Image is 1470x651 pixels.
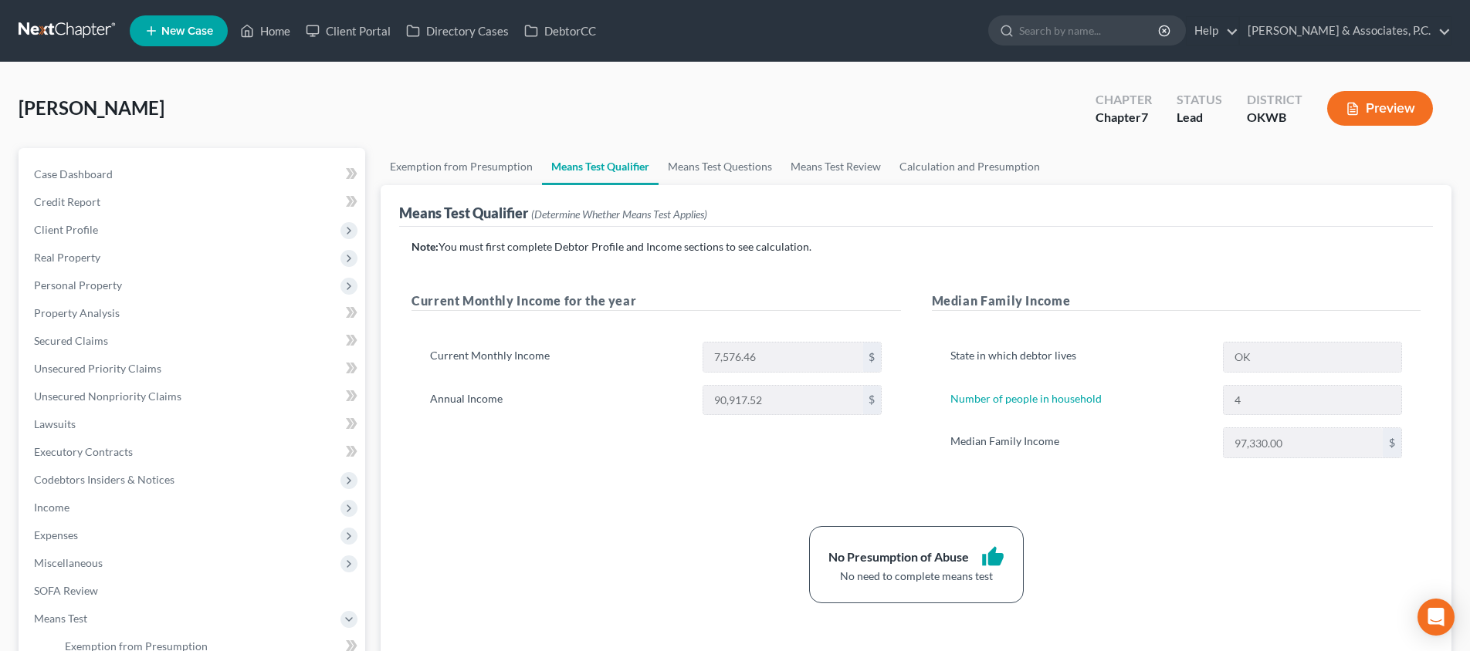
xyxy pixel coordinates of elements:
[298,17,398,45] a: Client Portal
[943,427,1215,458] label: Median Family Income
[34,473,174,486] span: Codebtors Insiders & Notices
[34,223,98,236] span: Client Profile
[1019,16,1160,45] input: Search by name...
[1240,17,1451,45] a: [PERSON_NAME] & Associates, P.C.
[22,188,365,216] a: Credit Report
[34,528,78,541] span: Expenses
[161,25,213,37] span: New Case
[950,392,1102,405] a: Number of people in household
[34,167,113,180] span: Case Dashboard
[863,342,882,372] div: $
[1224,342,1401,372] input: State
[34,362,161,375] span: Unsecured Priority Claims
[1141,110,1148,124] span: 7
[1247,109,1302,126] div: OKWB
[22,299,365,327] a: Property Analysis
[1177,91,1222,109] div: Status
[22,355,365,383] a: Unsecured Priority Claims
[412,240,439,253] strong: Note:
[981,545,1004,568] i: thumb_up
[22,383,365,410] a: Unsecured Nonpriority Claims
[22,160,365,188] a: Case Dashboard
[34,584,98,597] span: SOFA Review
[542,148,659,185] a: Means Test Qualifier
[412,239,1421,255] p: You must first complete Debtor Profile and Income sections to see calculation.
[1327,91,1433,126] button: Preview
[22,577,365,605] a: SOFA Review
[932,292,1421,311] h5: Median Family Income
[659,148,781,185] a: Means Test Questions
[34,612,87,625] span: Means Test
[422,342,695,373] label: Current Monthly Income
[34,334,108,347] span: Secured Claims
[34,417,76,430] span: Lawsuits
[703,342,862,372] input: 0.00
[1177,109,1222,126] div: Lead
[890,148,1049,185] a: Calculation and Presumption
[1096,91,1152,109] div: Chapter
[863,386,882,415] div: $
[1224,386,1401,415] input: --
[517,17,604,45] a: DebtorCC
[34,445,133,458] span: Executory Contracts
[828,548,969,566] div: No Presumption of Abuse
[381,148,542,185] a: Exemption from Presumption
[1247,91,1302,109] div: District
[422,385,695,416] label: Annual Income
[828,568,1004,584] div: No need to complete means test
[34,390,181,403] span: Unsecured Nonpriority Claims
[703,386,862,415] input: 0.00
[781,148,890,185] a: Means Test Review
[398,17,517,45] a: Directory Cases
[34,556,103,569] span: Miscellaneous
[34,501,69,514] span: Income
[1417,599,1455,636] div: Open Intercom Messenger
[399,204,707,222] div: Means Test Qualifier
[1096,109,1152,126] div: Chapter
[531,207,707,221] span: (Determine Whether Means Test Applies)
[232,17,298,45] a: Home
[34,278,122,292] span: Personal Property
[1383,428,1401,457] div: $
[22,410,365,438] a: Lawsuits
[22,438,365,466] a: Executory Contracts
[22,327,365,355] a: Secured Claims
[19,96,164,119] span: [PERSON_NAME]
[412,292,901,311] h5: Current Monthly Income for the year
[34,195,100,208] span: Credit Report
[1187,17,1238,45] a: Help
[943,342,1215,373] label: State in which debtor lives
[1224,428,1383,457] input: 0.00
[34,251,100,264] span: Real Property
[34,306,120,319] span: Property Analysis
